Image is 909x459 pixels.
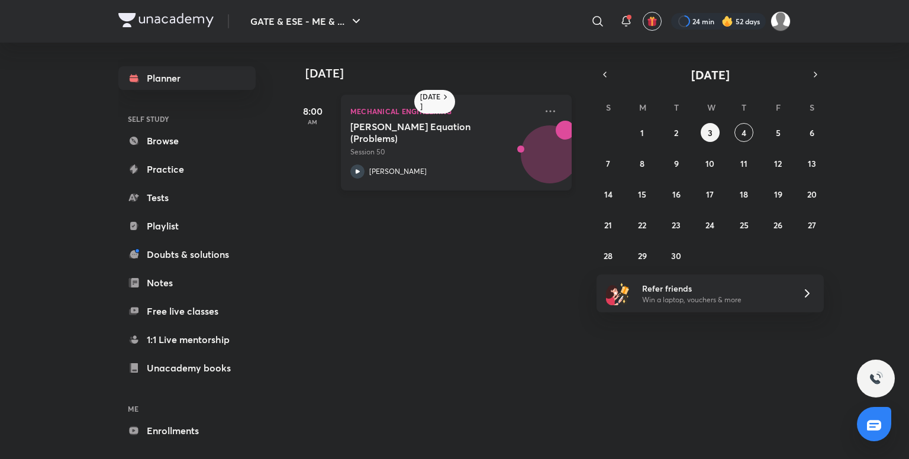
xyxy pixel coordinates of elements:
[734,154,753,173] button: September 11, 2025
[769,154,788,173] button: September 12, 2025
[671,250,681,261] abbr: September 30, 2025
[706,189,714,200] abbr: September 17, 2025
[633,185,652,203] button: September 15, 2025
[734,185,753,203] button: September 18, 2025
[289,104,336,118] h5: 8:00
[802,123,821,142] button: September 6, 2025
[118,157,256,181] a: Practice
[638,219,646,231] abbr: September 22, 2025
[639,102,646,113] abbr: Monday
[802,185,821,203] button: September 20, 2025
[667,154,686,173] button: September 9, 2025
[642,295,788,305] p: Win a laptop, vouchers & more
[606,158,610,169] abbr: September 7, 2025
[118,299,256,323] a: Free live classes
[350,147,536,157] p: Session 50
[810,127,814,138] abbr: September 6, 2025
[771,11,791,31] img: Nandan
[691,67,730,83] span: [DATE]
[734,123,753,142] button: September 4, 2025
[606,282,630,305] img: referral
[350,104,536,118] p: Mechanical Engineering
[118,13,214,30] a: Company Logo
[769,185,788,203] button: September 19, 2025
[599,215,618,234] button: September 21, 2025
[289,118,336,125] p: AM
[707,102,715,113] abbr: Wednesday
[740,219,749,231] abbr: September 25, 2025
[740,158,747,169] abbr: September 11, 2025
[640,158,644,169] abbr: September 8, 2025
[633,123,652,142] button: September 1, 2025
[807,189,817,200] abbr: September 20, 2025
[774,158,782,169] abbr: September 12, 2025
[742,127,746,138] abbr: September 4, 2025
[521,132,578,189] img: Avatar
[667,123,686,142] button: September 2, 2025
[350,121,498,144] h5: Navier Stokes Equation (Problems)
[776,127,781,138] abbr: September 5, 2025
[604,189,613,200] abbr: September 14, 2025
[773,219,782,231] abbr: September 26, 2025
[118,328,256,351] a: 1:1 Live mentorship
[667,246,686,265] button: September 30, 2025
[742,102,746,113] abbr: Thursday
[672,189,681,200] abbr: September 16, 2025
[721,15,733,27] img: streak
[701,215,720,234] button: September 24, 2025
[808,158,816,169] abbr: September 13, 2025
[613,66,807,83] button: [DATE]
[769,215,788,234] button: September 26, 2025
[701,123,720,142] button: September 3, 2025
[640,127,644,138] abbr: September 1, 2025
[734,215,753,234] button: September 25, 2025
[633,154,652,173] button: September 8, 2025
[118,66,256,90] a: Planner
[708,127,713,138] abbr: September 3, 2025
[672,219,681,231] abbr: September 23, 2025
[599,246,618,265] button: September 28, 2025
[667,185,686,203] button: September 16, 2025
[705,219,714,231] abbr: September 24, 2025
[118,356,256,380] a: Unacademy books
[604,250,613,261] abbr: September 28, 2025
[118,419,256,442] a: Enrollments
[604,219,612,231] abbr: September 21, 2025
[118,129,256,153] a: Browse
[810,102,814,113] abbr: Saturday
[599,185,618,203] button: September 14, 2025
[674,158,679,169] abbr: September 9, 2025
[420,92,441,111] h6: [DATE]
[647,16,657,27] img: avatar
[808,219,816,231] abbr: September 27, 2025
[638,189,646,200] abbr: September 15, 2025
[118,399,256,419] h6: ME
[118,109,256,129] h6: SELF STUDY
[369,166,427,177] p: [PERSON_NAME]
[118,13,214,27] img: Company Logo
[776,102,781,113] abbr: Friday
[633,246,652,265] button: September 29, 2025
[118,243,256,266] a: Doubts & solutions
[674,102,679,113] abbr: Tuesday
[740,189,748,200] abbr: September 18, 2025
[643,12,662,31] button: avatar
[701,185,720,203] button: September 17, 2025
[701,154,720,173] button: September 10, 2025
[769,123,788,142] button: September 5, 2025
[674,127,678,138] abbr: September 2, 2025
[633,215,652,234] button: September 22, 2025
[869,371,883,386] img: ttu
[118,214,256,238] a: Playlist
[118,186,256,209] a: Tests
[606,102,611,113] abbr: Sunday
[705,158,714,169] abbr: September 10, 2025
[642,282,788,295] h6: Refer friends
[118,271,256,295] a: Notes
[667,215,686,234] button: September 23, 2025
[802,215,821,234] button: September 27, 2025
[305,66,584,80] h4: [DATE]
[638,250,647,261] abbr: September 29, 2025
[774,189,782,200] abbr: September 19, 2025
[802,154,821,173] button: September 13, 2025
